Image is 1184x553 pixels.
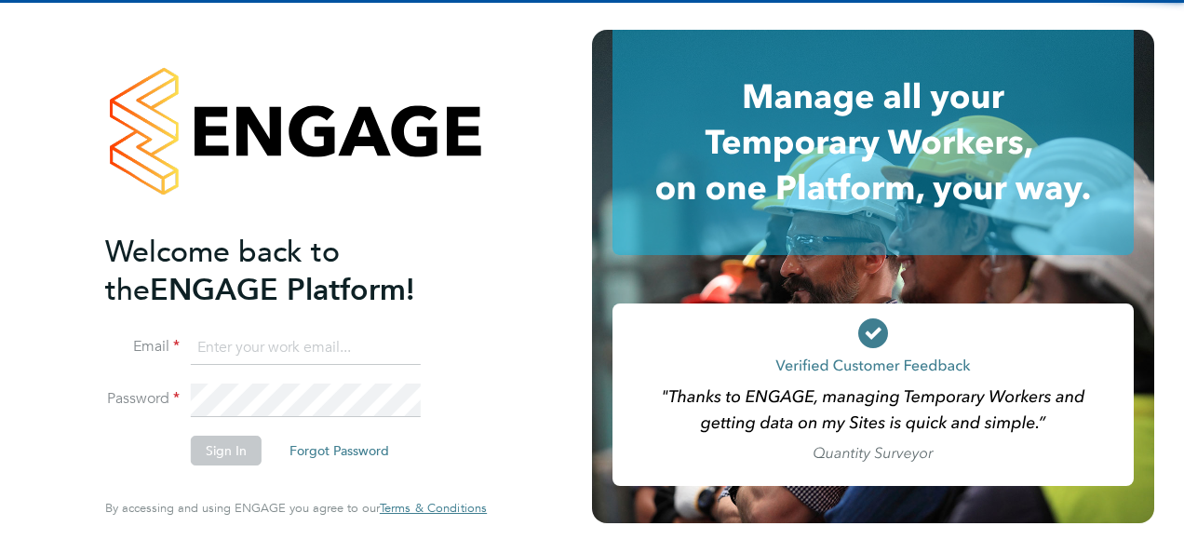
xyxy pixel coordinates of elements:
[191,436,262,465] button: Sign In
[105,233,468,309] h2: ENGAGE Platform!
[105,500,487,516] span: By accessing and using ENGAGE you agree to our
[191,331,421,365] input: Enter your work email...
[105,389,180,409] label: Password
[380,501,487,516] a: Terms & Conditions
[105,234,340,308] span: Welcome back to the
[105,337,180,357] label: Email
[275,436,404,465] button: Forgot Password
[380,500,487,516] span: Terms & Conditions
